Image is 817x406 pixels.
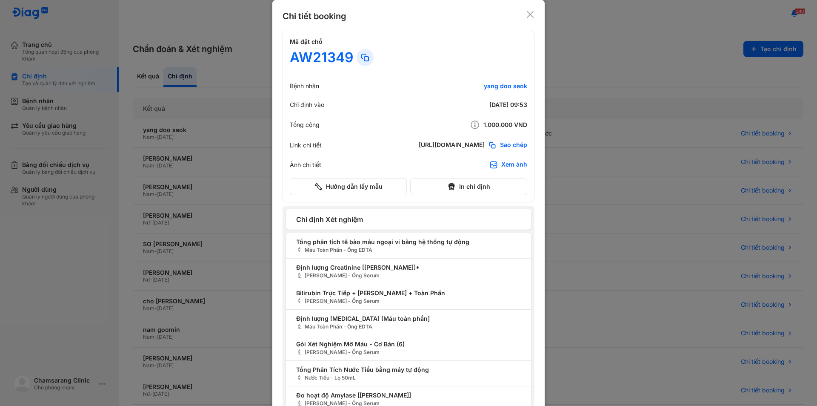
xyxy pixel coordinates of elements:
span: Sao chép [500,141,527,150]
span: Tổng Phân Tích Nước Tiểu bằng máy tự động [296,365,521,374]
span: Nước Tiểu - Lọ 50mL [296,374,521,382]
div: Chi tiết booking [283,10,346,22]
div: Tổng cộng [290,121,320,129]
div: AW21349 [290,49,353,66]
div: Bệnh nhân [290,82,319,90]
span: Máu Toàn Phần - Ống EDTA [296,323,521,331]
span: Định lượng [MEDICAL_DATA] [Máu toàn phần] [296,314,521,323]
span: [PERSON_NAME] - Ống Serum [296,297,521,305]
div: Ảnh chi tiết [290,161,321,169]
div: Chỉ định vào [290,101,324,109]
div: 1.000.000 VND [425,120,527,130]
button: In chỉ định [410,178,527,195]
div: [URL][DOMAIN_NAME] [419,141,485,150]
div: Xem ảnh [501,161,527,169]
span: Tổng phân tích tế bào máu ngoại vi bằng hệ thống tự động [296,237,521,246]
span: Máu Toàn Phần - Ống EDTA [296,246,521,254]
div: [DATE] 09:53 [425,101,527,109]
h4: Mã đặt chỗ [290,38,527,46]
div: Link chi tiết [290,141,322,149]
span: Bilirubin Trực Tiếp + [PERSON_NAME] + Toàn Phần [296,288,521,297]
button: Hướng dẫn lấy mẫu [290,178,407,195]
span: Gói Xét Nghiệm Mỡ Máu - Cơ Bản (6) [296,340,521,348]
span: Chỉ định Xét nghiệm [296,214,521,225]
span: [PERSON_NAME] - Ống Serum [296,348,521,356]
div: yang doo seok [425,82,527,90]
span: Đo hoạt độ Amylase [[PERSON_NAME]] [296,391,521,400]
span: [PERSON_NAME] - Ống Serum [296,272,521,279]
span: Định lượng Creatinine [[PERSON_NAME]]* [296,263,521,272]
